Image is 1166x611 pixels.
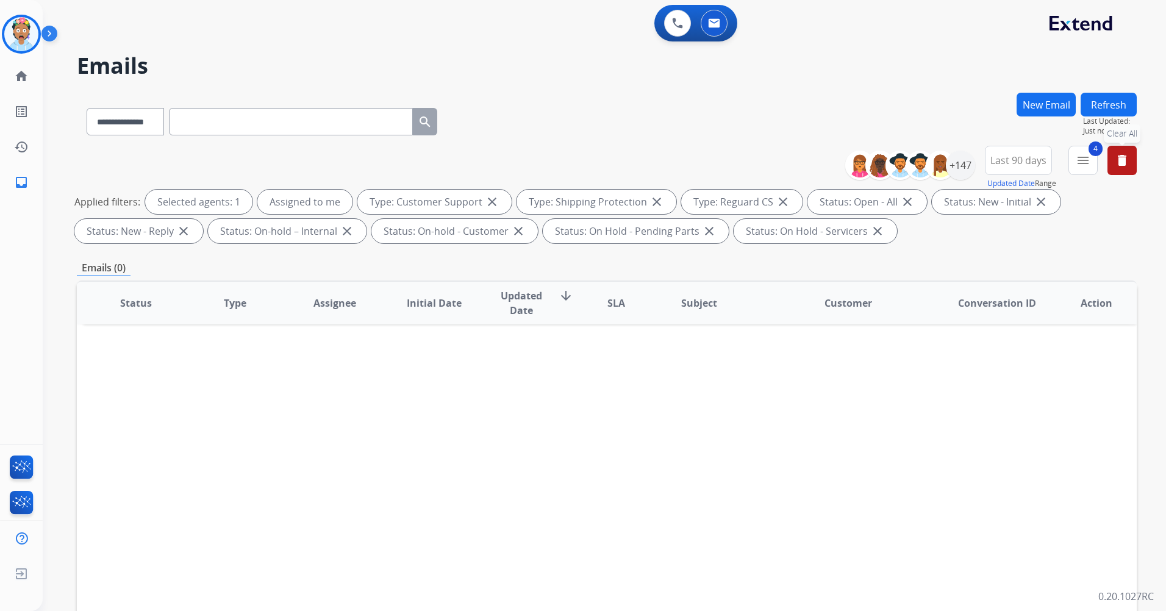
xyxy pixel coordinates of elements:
[870,224,885,238] mat-icon: close
[74,195,140,209] p: Applied filters:
[807,190,927,214] div: Status: Open - All
[734,219,897,243] div: Status: On Hold - Servicers
[176,224,191,238] mat-icon: close
[987,179,1035,188] button: Updated Date
[1089,141,1103,156] span: 4
[313,296,356,310] span: Assignee
[485,195,499,209] mat-icon: close
[517,190,676,214] div: Type: Shipping Protection
[4,17,38,51] img: avatar
[14,175,29,190] mat-icon: inbox
[1083,116,1137,126] span: Last Updated:
[371,219,538,243] div: Status: On-hold - Customer
[958,296,1036,310] span: Conversation ID
[257,190,352,214] div: Assigned to me
[1107,127,1137,140] span: Clear All
[1034,195,1048,209] mat-icon: close
[1068,146,1098,175] button: 4
[559,288,573,303] mat-icon: arrow_downward
[1115,153,1129,168] mat-icon: delete
[987,178,1056,188] span: Range
[1081,93,1137,116] button: Refresh
[120,296,152,310] span: Status
[14,104,29,119] mat-icon: list_alt
[824,296,872,310] span: Customer
[14,140,29,154] mat-icon: history
[224,296,246,310] span: Type
[418,115,432,129] mat-icon: search
[145,190,252,214] div: Selected agents: 1
[77,54,1137,78] h2: Emails
[494,288,549,318] span: Updated Date
[946,151,975,180] div: +147
[990,158,1046,163] span: Last 90 days
[340,224,354,238] mat-icon: close
[1017,93,1076,116] button: New Email
[1037,282,1137,324] th: Action
[407,296,462,310] span: Initial Date
[607,296,625,310] span: SLA
[900,195,915,209] mat-icon: close
[77,260,131,276] p: Emails (0)
[649,195,664,209] mat-icon: close
[1098,589,1154,604] p: 0.20.1027RC
[932,190,1060,214] div: Status: New - Initial
[681,296,717,310] span: Subject
[74,219,203,243] div: Status: New - Reply
[1083,126,1137,136] span: Just now
[511,224,526,238] mat-icon: close
[14,69,29,84] mat-icon: home
[357,190,512,214] div: Type: Customer Support
[681,190,803,214] div: Type: Reguard CS
[543,219,729,243] div: Status: On Hold - Pending Parts
[702,224,717,238] mat-icon: close
[776,195,790,209] mat-icon: close
[985,146,1052,175] button: Last 90 days
[1076,153,1090,168] mat-icon: menu
[1107,146,1137,175] button: Clear All
[208,219,367,243] div: Status: On-hold – Internal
